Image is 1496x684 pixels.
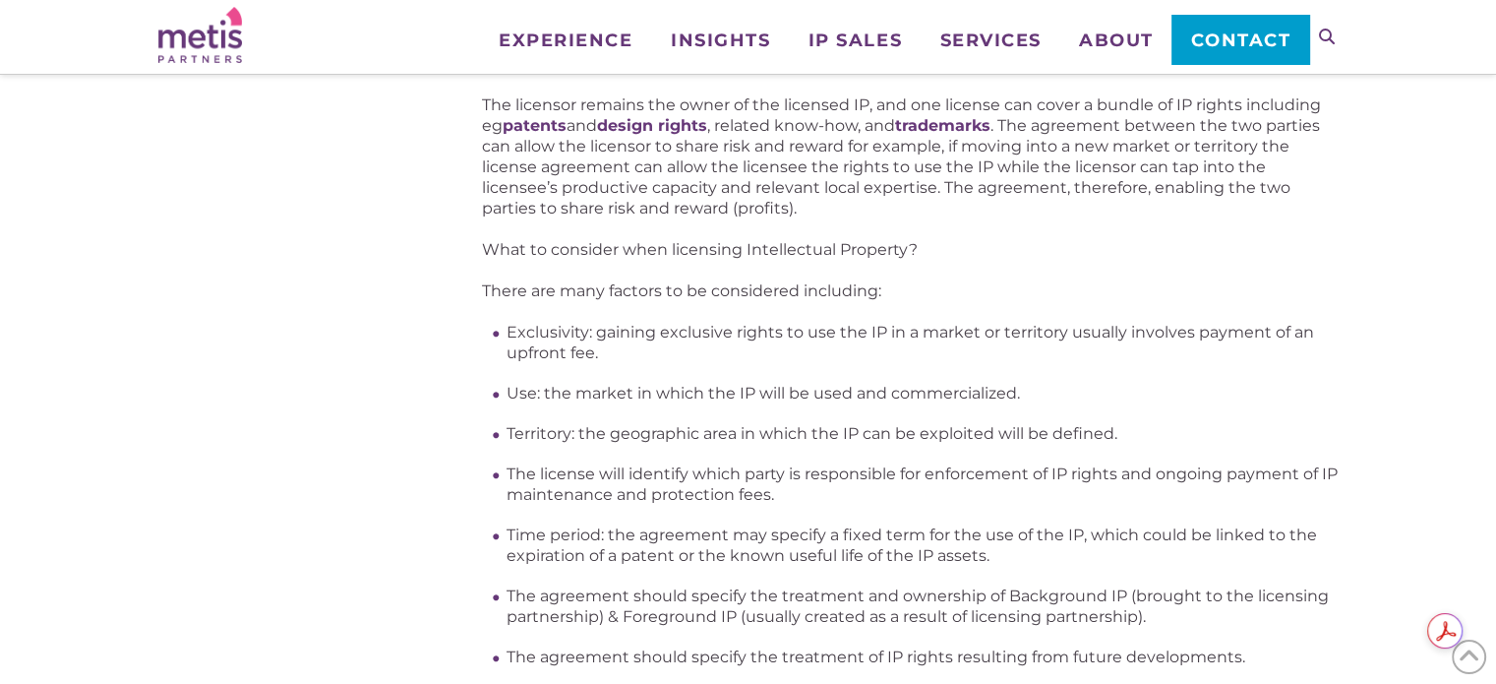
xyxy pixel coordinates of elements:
span: Insights [671,31,770,49]
a: trademarks [895,116,990,135]
p: The licensor remains the owner of the licensed IP, and one license can cover a bundle of IP right... [482,94,1338,218]
span: About [1079,31,1154,49]
span: Experience [499,31,632,49]
p: There are many factors to be considered including: [482,280,1338,301]
a: design rights [597,116,707,135]
p: What to consider when licensing Intellectual Property? [482,239,1338,260]
li: The agreement should specify the treatment of IP rights resulting from future developments. [507,647,1338,667]
li: Time period: the agreement may specify a fixed term for the use of the IP, which could be linked ... [507,525,1338,566]
span: Contact [1191,31,1290,49]
li: The license will identify which party is responsible for enforcement of IP rights and ongoing pay... [507,464,1338,505]
li: Use: the market in which the IP will be used and commercialized. [507,383,1338,404]
li: Exclusivity: gaining exclusive rights to use the IP in a market or territory usually involves pay... [507,322,1338,363]
img: Metis Partners [158,7,242,63]
li: Territory: the geographic area in which the IP can be exploited will be defined. [507,423,1338,444]
a: Contact [1171,15,1308,64]
li: The agreement should specify the treatment and ownership of Background IP (brought to the licensi... [507,586,1338,627]
a: patents [503,116,567,135]
span: Services [939,31,1041,49]
span: IP Sales [808,31,902,49]
span: Back to Top [1452,640,1486,674]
